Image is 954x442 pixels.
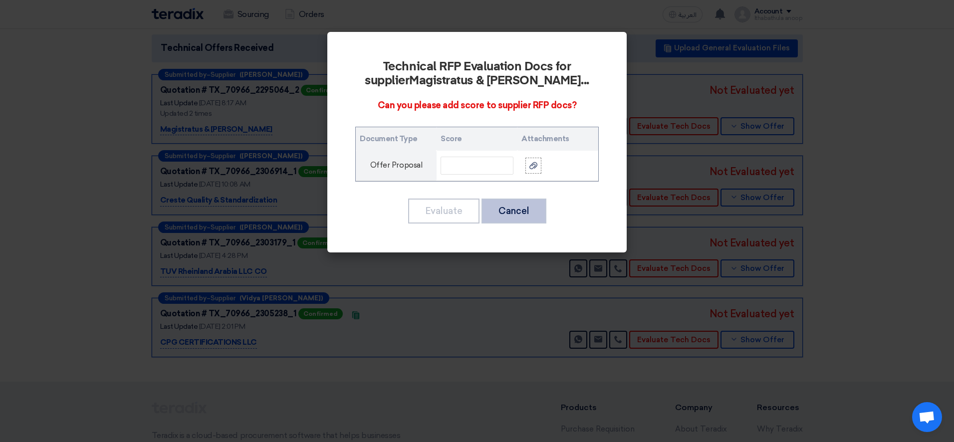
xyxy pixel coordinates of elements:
[378,100,577,111] span: Can you please add score to supplier RFP docs?
[912,402,942,432] a: Open chat
[481,199,546,223] button: Cancel
[355,60,599,88] h2: Technical RFP Evaluation Docs for supplier ...
[409,75,581,87] b: Magistratus & [PERSON_NAME]
[437,127,517,151] th: Score
[408,199,479,223] button: Evaluate
[517,127,598,151] th: Attachments
[356,151,437,181] td: Offer Proposal
[441,157,513,175] input: Score..
[356,127,437,151] th: Document Type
